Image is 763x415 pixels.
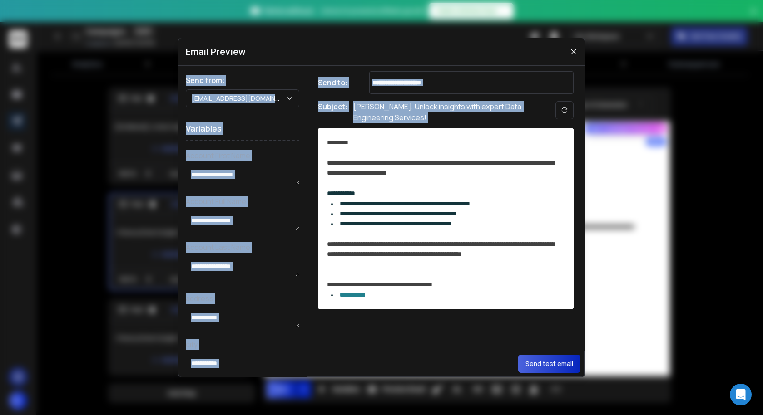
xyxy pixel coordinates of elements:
p: Account Last Name [186,242,299,253]
p: address [186,293,299,304]
p: Account First Name [186,150,299,161]
p: city [186,339,299,350]
p: Account Full Name [186,196,299,207]
button: Send test email [518,355,580,373]
p: [EMAIL_ADDRESS][DOMAIN_NAME] [192,94,286,103]
h1: Variables [186,117,299,141]
div: Open Intercom Messenger [730,384,752,405]
h1: Subject: [318,101,348,123]
h1: Send to: [318,77,354,88]
h1: Send from: [186,75,299,86]
p: [PERSON_NAME], Unlock insights with expert Data Engineering Services! [353,101,535,123]
h1: Email Preview [186,45,246,58]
